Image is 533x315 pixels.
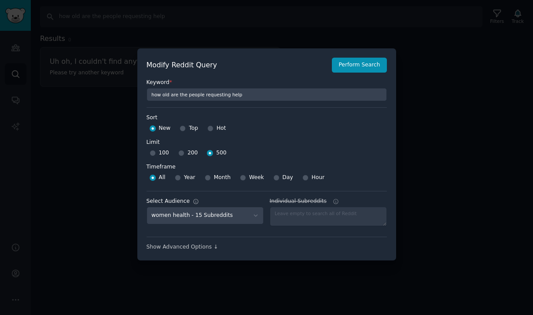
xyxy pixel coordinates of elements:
span: Top [189,125,198,132]
div: Select Audience [147,198,190,205]
span: Hour [312,174,325,182]
label: Sort [147,114,387,122]
div: Show Advanced Options ↓ [147,243,387,251]
label: Keyword [147,79,387,87]
span: New [159,125,171,132]
div: Limit [147,139,160,147]
span: 500 [216,149,226,157]
button: Perform Search [332,58,386,73]
span: Month [214,174,231,182]
label: Timeframe [147,160,387,171]
span: Hot [217,125,226,132]
input: Keyword to search on Reddit [147,88,387,101]
span: All [159,174,165,182]
span: Week [249,174,264,182]
span: Year [184,174,195,182]
span: 200 [187,149,198,157]
span: Day [283,174,293,182]
label: Individual Subreddits [270,198,387,205]
h2: Modify Reddit Query [147,60,327,71]
span: 100 [159,149,169,157]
